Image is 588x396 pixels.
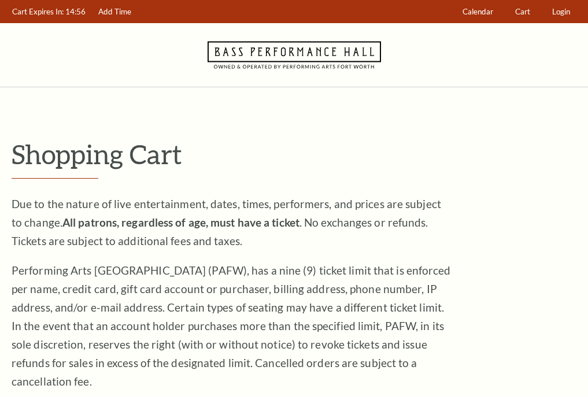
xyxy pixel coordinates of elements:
[93,1,137,23] a: Add Time
[515,7,530,16] span: Cart
[12,139,576,169] p: Shopping Cart
[457,1,499,23] a: Calendar
[65,7,86,16] span: 14:56
[552,7,570,16] span: Login
[510,1,536,23] a: Cart
[547,1,576,23] a: Login
[12,197,441,247] span: Due to the nature of live entertainment, dates, times, performers, and prices are subject to chan...
[463,7,493,16] span: Calendar
[12,7,64,16] span: Cart Expires In:
[62,216,299,229] strong: All patrons, regardless of age, must have a ticket
[12,261,451,391] p: Performing Arts [GEOGRAPHIC_DATA] (PAFW), has a nine (9) ticket limit that is enforced per name, ...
